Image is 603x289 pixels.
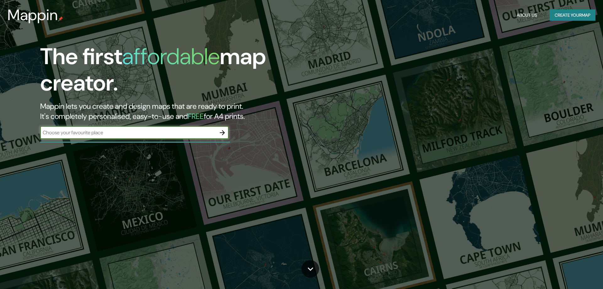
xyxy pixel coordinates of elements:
[40,129,216,136] input: Choose your favourite place
[8,6,58,24] h3: Mappin
[40,101,342,121] h2: Mappin lets you create and design maps that are ready to print. It's completely personalised, eas...
[514,9,540,21] button: About Us
[122,42,220,71] h1: affordable
[550,9,595,21] button: Create yourmap
[58,16,63,21] img: mappin-pin
[40,43,342,101] h1: The first map creator.
[188,111,204,121] h5: FREE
